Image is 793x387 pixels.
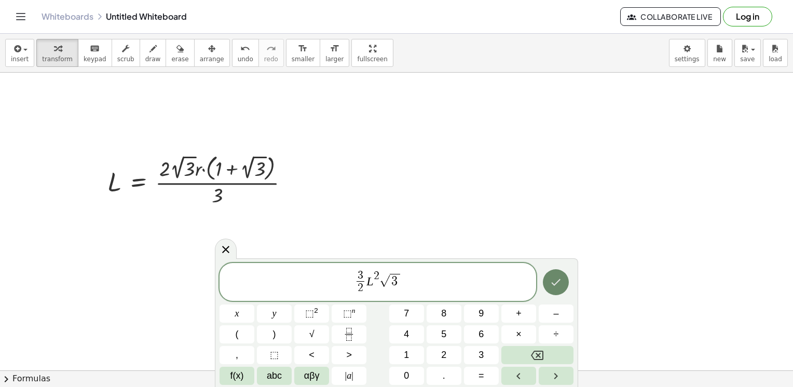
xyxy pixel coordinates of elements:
[220,305,254,323] button: x
[11,56,29,63] span: insert
[117,56,134,63] span: scrub
[194,39,230,67] button: arrange
[629,12,712,21] span: Collaborate Live
[5,39,34,67] button: insert
[553,307,558,321] span: –
[257,325,292,343] button: )
[404,327,409,341] span: 4
[441,327,446,341] span: 5
[427,346,461,364] button: 2
[140,39,167,67] button: draw
[220,346,254,364] button: ,
[309,327,315,341] span: √
[267,369,282,383] span: abc
[427,305,461,323] button: 8
[427,367,461,385] button: .
[404,307,409,321] span: 7
[539,305,573,323] button: Minus
[238,56,253,63] span: undo
[36,39,78,67] button: transform
[286,39,320,67] button: format_sizesmaller
[389,325,424,343] button: 4
[235,307,239,321] span: x
[351,39,393,67] button: fullscreen
[236,348,238,362] span: ,
[240,43,250,55] i: undo
[42,56,73,63] span: transform
[501,325,536,343] button: Times
[723,7,772,26] button: Log in
[325,56,344,63] span: larger
[539,367,573,385] button: Right arrow
[332,346,366,364] button: Greater than
[404,348,409,362] span: 1
[543,269,569,295] button: Done
[769,56,782,63] span: load
[713,56,726,63] span: new
[298,43,308,55] i: format_size
[478,348,484,362] span: 3
[441,348,446,362] span: 2
[330,43,339,55] i: format_size
[478,369,484,383] span: =
[294,346,329,364] button: Less than
[332,367,366,385] button: Absolute value
[305,308,314,319] span: ⬚
[266,43,276,55] i: redo
[669,39,705,67] button: settings
[78,39,112,67] button: keyboardkeypad
[345,369,353,383] span: a
[171,56,188,63] span: erase
[236,327,239,341] span: (
[464,325,499,343] button: 6
[220,325,254,343] button: (
[12,8,29,25] button: Toggle navigation
[620,7,721,26] button: Collaborate Live
[294,367,329,385] button: Greek alphabet
[478,307,484,321] span: 9
[273,327,276,341] span: )
[332,325,366,343] button: Fraction
[389,346,424,364] button: 1
[501,305,536,323] button: Plus
[443,369,445,383] span: .
[258,39,284,67] button: redoredo
[314,307,318,314] sup: 2
[220,367,254,385] button: Functions
[343,308,352,319] span: ⬚
[734,39,761,67] button: save
[740,56,755,63] span: save
[404,369,409,383] span: 0
[304,369,320,383] span: αβγ
[294,325,329,343] button: Square root
[309,348,315,362] span: <
[763,39,788,67] button: load
[464,367,499,385] button: Equals
[257,305,292,323] button: y
[84,56,106,63] span: keypad
[358,282,363,294] span: 2
[345,370,347,381] span: |
[42,11,93,22] a: Whiteboards
[232,39,259,67] button: undoundo
[464,346,499,364] button: 3
[389,367,424,385] button: 0
[501,367,536,385] button: Left arrow
[294,305,329,323] button: Squared
[112,39,140,67] button: scrub
[478,327,484,341] span: 6
[166,39,194,67] button: erase
[200,56,224,63] span: arrange
[346,348,352,362] span: >
[389,305,424,323] button: 7
[145,56,161,63] span: draw
[352,307,356,314] sup: n
[379,275,390,287] span: √
[441,307,446,321] span: 8
[357,56,387,63] span: fullscreen
[516,327,522,341] span: ×
[374,270,379,282] span: 2
[320,39,349,67] button: format_sizelarger
[90,43,100,55] i: keyboard
[707,39,732,67] button: new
